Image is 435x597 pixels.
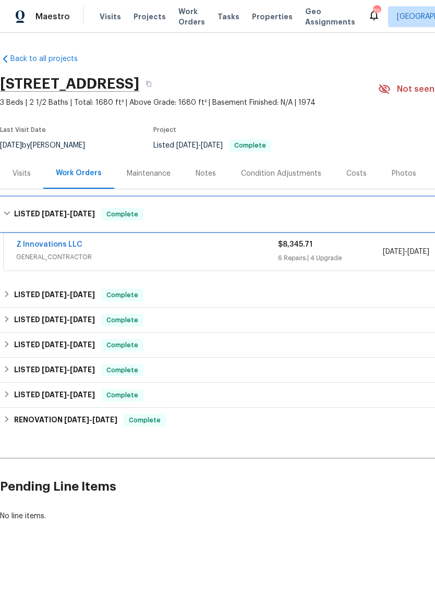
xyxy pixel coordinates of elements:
h6: LISTED [14,208,95,221]
span: Properties [252,11,293,22]
span: Complete [102,390,142,400]
div: Visits [13,168,31,179]
span: [DATE] [42,391,67,398]
span: - [42,391,95,398]
span: [DATE] [42,210,67,217]
div: 79 [373,6,380,17]
span: [DATE] [201,142,223,149]
span: GENERAL_CONTRACTOR [16,252,278,262]
span: - [383,247,429,257]
button: Copy Address [139,75,158,93]
span: [DATE] [70,210,95,217]
span: [DATE] [407,248,429,255]
span: Geo Assignments [305,6,355,27]
span: [DATE] [42,291,67,298]
span: [DATE] [70,366,95,373]
h6: LISTED [14,389,95,401]
span: Maestro [35,11,70,22]
span: - [176,142,223,149]
div: Condition Adjustments [241,168,321,179]
div: Maintenance [127,168,171,179]
span: [DATE] [42,341,67,348]
span: [DATE] [70,316,95,323]
span: [DATE] [383,248,405,255]
span: $8,345.71 [278,241,312,248]
h6: LISTED [14,339,95,351]
span: [DATE] [70,391,95,398]
span: [DATE] [64,416,89,423]
span: Tasks [217,13,239,20]
span: - [42,210,95,217]
span: [DATE] [92,416,117,423]
span: Complete [102,315,142,325]
span: [DATE] [42,366,67,373]
span: Complete [102,365,142,375]
span: Project [153,127,176,133]
h6: RENOVATION [14,414,117,427]
span: Complete [125,415,165,425]
div: Notes [196,168,216,179]
div: Costs [346,168,367,179]
div: Work Orders [56,168,102,178]
span: Projects [134,11,166,22]
span: Complete [102,340,142,350]
span: [DATE] [70,291,95,298]
span: [DATE] [42,316,67,323]
div: Photos [392,168,416,179]
div: 6 Repairs | 4 Upgrade [278,253,383,263]
span: - [64,416,117,423]
span: Listed [153,142,271,149]
span: Visits [100,11,121,22]
a: Z Innovations LLC [16,241,82,248]
span: - [42,366,95,373]
span: Complete [230,142,270,149]
span: [DATE] [176,142,198,149]
h6: LISTED [14,364,95,376]
span: Work Orders [178,6,205,27]
span: - [42,291,95,298]
h6: LISTED [14,289,95,301]
span: - [42,341,95,348]
span: - [42,316,95,323]
span: Complete [102,209,142,220]
h6: LISTED [14,314,95,326]
span: Complete [102,290,142,300]
span: [DATE] [70,341,95,348]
